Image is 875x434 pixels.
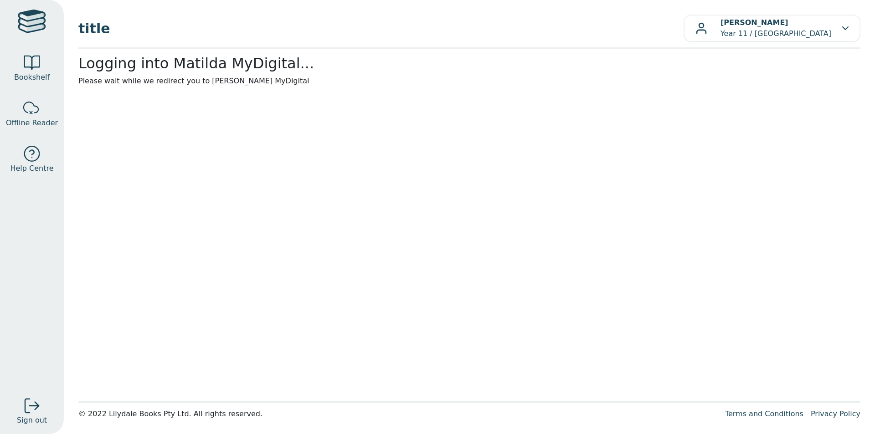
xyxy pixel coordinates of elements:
button: [PERSON_NAME]Year 11 / [GEOGRAPHIC_DATA] [684,15,860,42]
b: [PERSON_NAME] [721,18,788,27]
a: Terms and Conditions [725,409,803,418]
p: Year 11 / [GEOGRAPHIC_DATA] [721,17,831,39]
a: Privacy Policy [811,409,860,418]
span: Help Centre [10,163,53,174]
span: title [78,18,684,39]
span: Bookshelf [14,72,50,83]
p: Please wait while we redirect you to [PERSON_NAME] MyDigital [78,76,860,87]
div: © 2022 Lilydale Books Pty Ltd. All rights reserved. [78,408,718,419]
h2: Logging into Matilda MyDigital... [78,55,860,72]
span: Sign out [17,415,47,426]
span: Offline Reader [6,117,58,128]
